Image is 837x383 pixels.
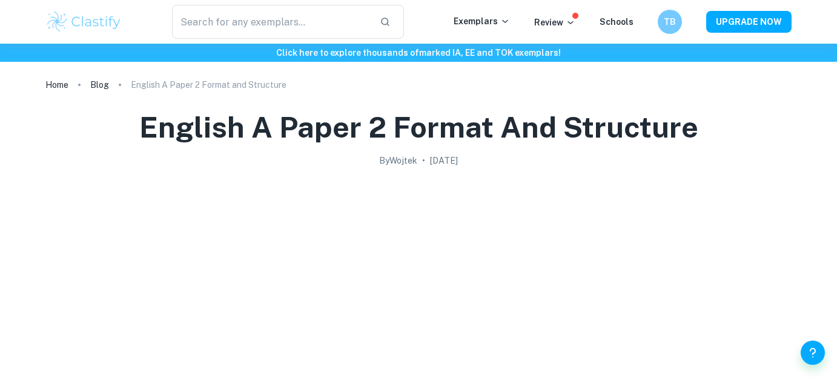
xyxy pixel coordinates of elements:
[379,154,417,167] h2: By Wojtek
[45,10,122,34] img: Clastify logo
[2,46,835,59] h6: Click here to explore thousands of marked IA, EE and TOK exemplars !
[90,76,109,93] a: Blog
[422,154,425,167] p: •
[534,16,575,29] p: Review
[172,5,370,39] input: Search for any exemplars...
[430,154,458,167] h2: [DATE]
[658,10,682,34] button: TB
[801,341,825,365] button: Help and Feedback
[139,108,698,147] h1: English A Paper 2 Format and Structure
[454,15,510,28] p: Exemplars
[663,15,677,28] h6: TB
[45,76,68,93] a: Home
[706,11,792,33] button: UPGRADE NOW
[600,17,634,27] a: Schools
[131,78,286,92] p: English A Paper 2 Format and Structure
